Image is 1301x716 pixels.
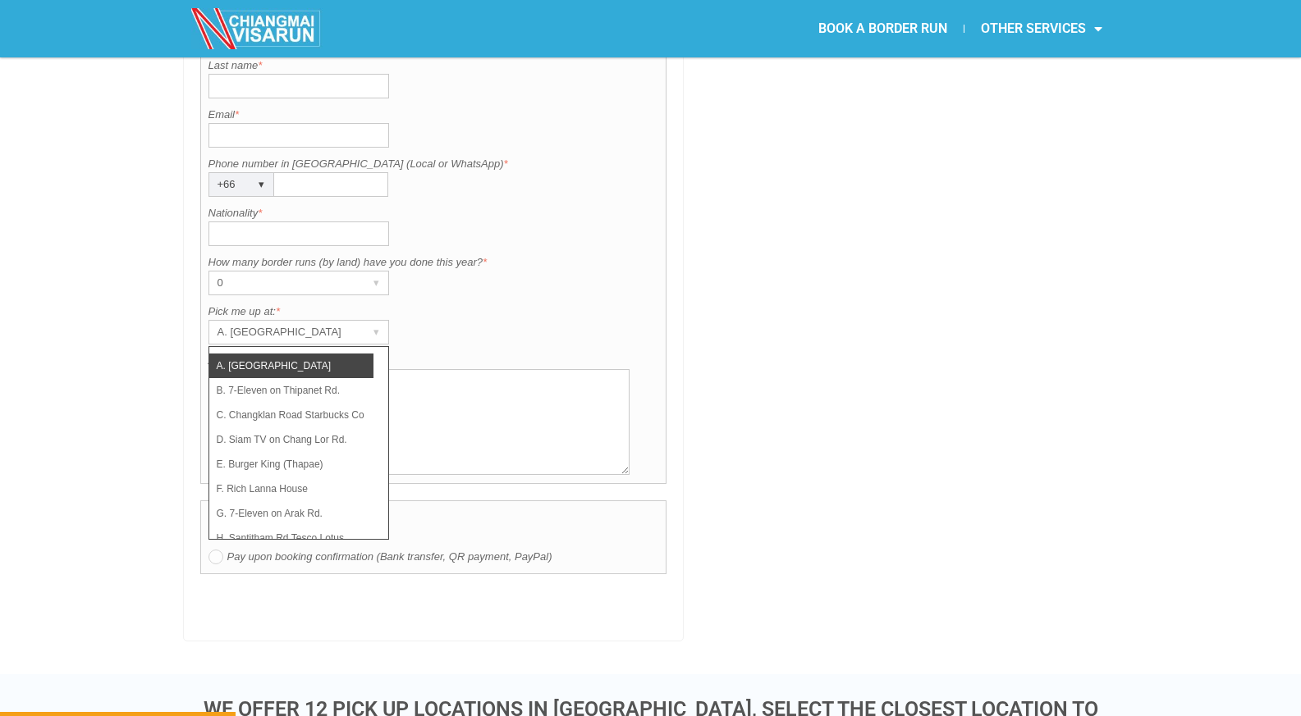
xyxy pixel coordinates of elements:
[209,452,373,477] li: E. Burger King (Thapae)
[208,107,659,123] label: Email
[209,501,373,526] li: G. 7-Eleven on Arak Rd.
[250,173,273,196] div: ▾
[208,205,659,221] label: Nationality
[365,321,388,344] div: ▾
[964,10,1119,48] a: OTHER SERVICES
[208,549,659,565] label: Pay upon booking confirmation (Bank transfer, QR payment, PayPal)
[209,271,357,294] div: 0
[208,508,659,549] h4: Order
[209,403,373,427] li: C. Changklan Road Starbucks Coffee
[651,10,1119,48] nav: Menu
[365,271,388,294] div: ▾
[209,378,373,403] li: B. 7-Eleven on Thipanet Rd.
[209,353,373,378] li: A. [GEOGRAPHIC_DATA]
[802,10,964,48] a: BOOK A BORDER RUN
[209,526,373,550] li: H. Santitham Rd.Tesco Lotus
[209,173,242,196] div: +66
[209,321,357,344] div: A. [GEOGRAPHIC_DATA]
[208,156,659,172] label: Phone number in [GEOGRAPHIC_DATA] (Local or WhatsApp)
[208,353,659,369] label: Additional request if any
[208,57,659,74] label: Last name
[209,427,373,452] li: D. Siam TV on Chang Lor Rd.
[208,254,659,271] label: How many border runs (by land) have you done this year?
[208,303,659,320] label: Pick me up at:
[209,477,373,501] li: F. Rich Lanna House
